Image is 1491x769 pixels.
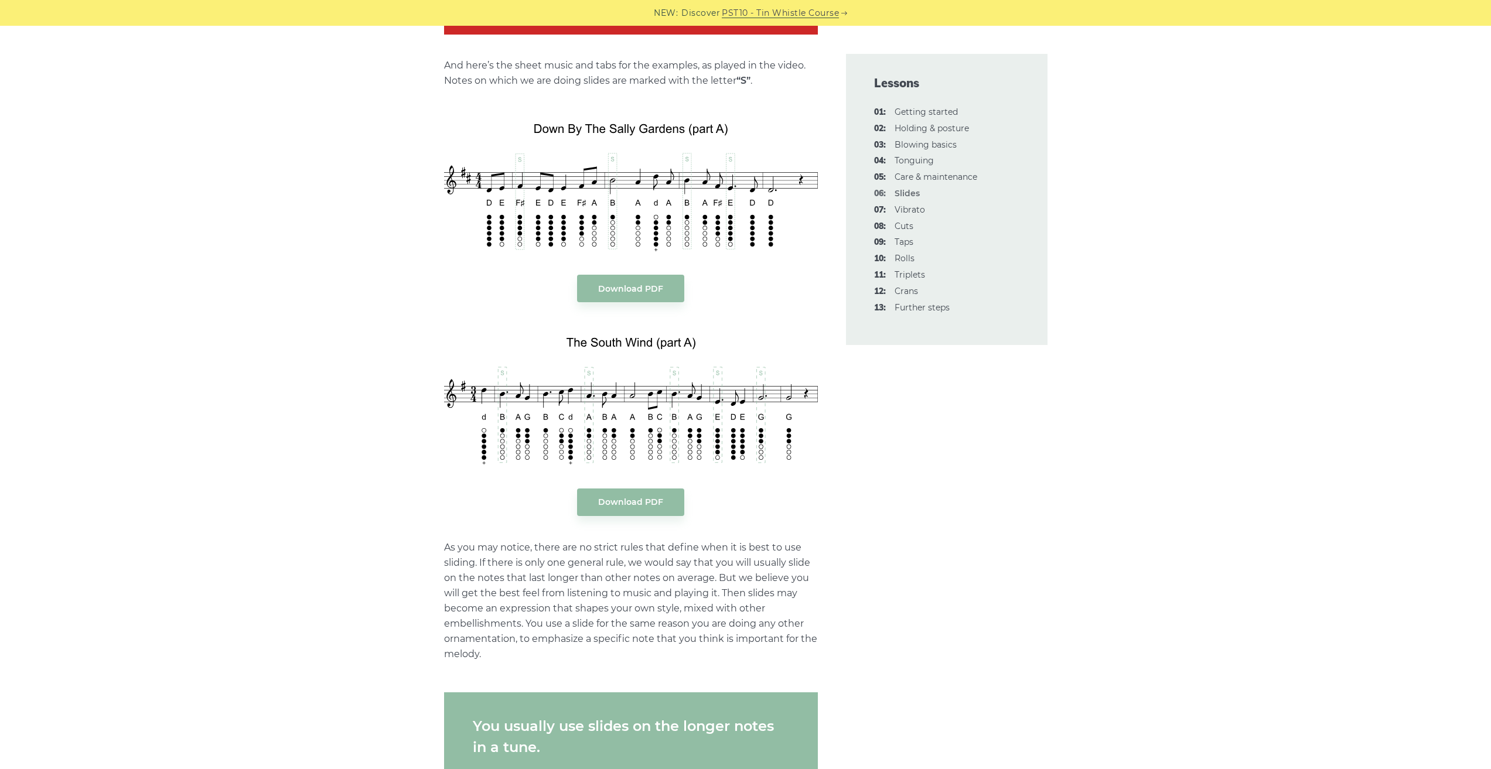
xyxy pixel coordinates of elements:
[874,187,886,201] span: 06:
[874,301,886,315] span: 13:
[874,235,886,250] span: 09:
[444,326,818,464] img: Tin Whistle Slides - The South Wind
[874,203,886,217] span: 07:
[874,154,886,168] span: 04:
[874,268,886,282] span: 11:
[874,285,886,299] span: 12:
[577,275,684,302] a: Download PDF
[895,302,950,313] a: 13:Further steps
[895,123,969,134] a: 02:Holding & posture
[895,204,925,215] a: 07:Vibrato
[654,6,678,20] span: NEW:
[895,269,925,280] a: 11:Triplets
[895,237,913,247] a: 09:Taps
[874,122,886,136] span: 02:
[874,252,886,266] span: 10:
[895,172,977,182] a: 05:Care & maintenance
[874,75,1019,91] span: Lessons
[895,155,934,166] a: 04:Tonguing
[874,138,886,152] span: 03:
[874,170,886,184] span: 05:
[444,58,818,88] p: And here’s the sheet music and tabs for the examples, as played in the video. Notes on which we a...
[895,139,957,150] a: 03:Blowing basics
[895,253,915,264] a: 10:Rolls
[473,716,789,758] p: You usually use slides on the longer notes in a tune.
[722,6,839,20] a: PST10 - Tin Whistle Course
[874,220,886,234] span: 08:
[874,105,886,119] span: 01:
[895,286,918,296] a: 12:Crans
[895,107,958,117] a: 01:Getting started
[577,488,684,516] a: Download PDF
[736,75,750,86] strong: “S”
[895,188,920,199] strong: Slides
[895,221,913,231] a: 08:Cuts
[444,112,818,251] img: Tin Whistle Slides - Down By The Sally Gardens
[681,6,720,20] span: Discover
[444,540,818,662] p: As you may notice, there are no strict rules that define when it is best to use sliding. If there...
